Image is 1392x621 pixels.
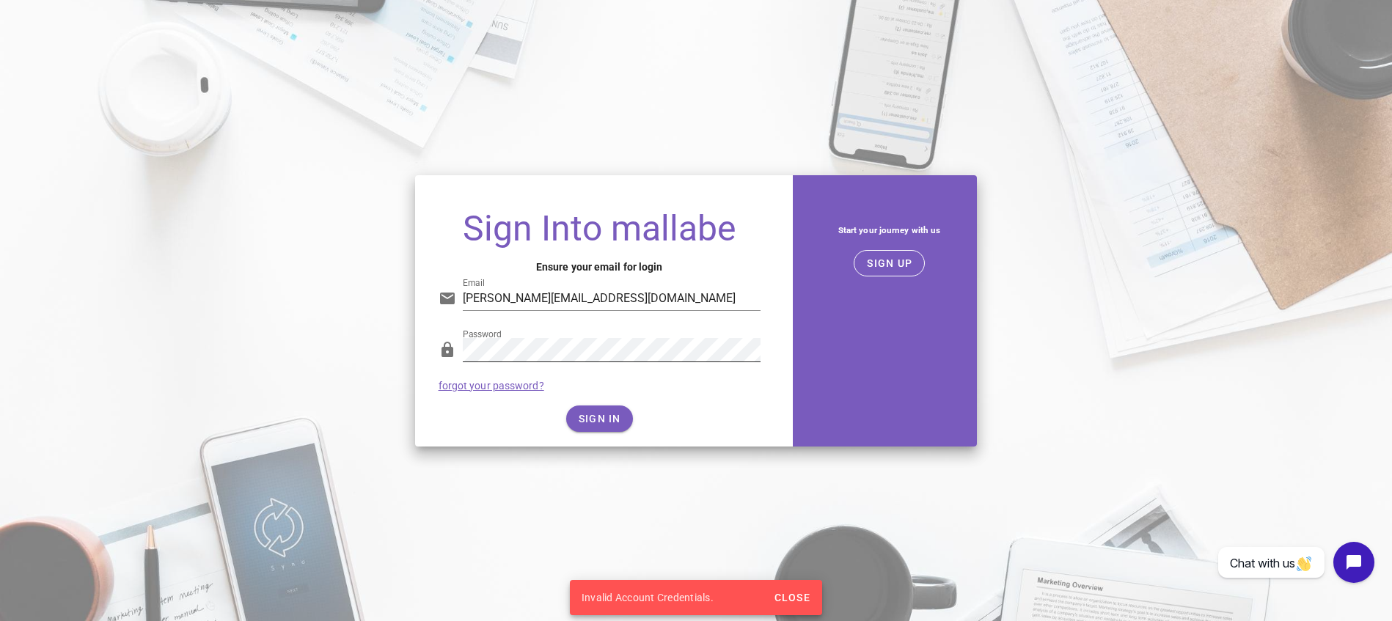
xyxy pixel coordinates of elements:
div: Invalid Account Credentials. [570,580,768,615]
button: SIGN IN [566,405,633,432]
h1: Sign Into mallabe [439,210,761,247]
a: forgot your password? [439,380,544,392]
h5: Start your journey with us [813,222,966,238]
h4: Ensure your email for login [439,259,761,275]
span: SIGN IN [578,413,621,425]
label: Email [463,278,485,289]
span: SIGN UP [866,257,912,269]
span: Close [774,592,810,603]
button: SIGN UP [854,250,925,276]
label: Password [463,329,502,340]
button: Close [768,584,816,611]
